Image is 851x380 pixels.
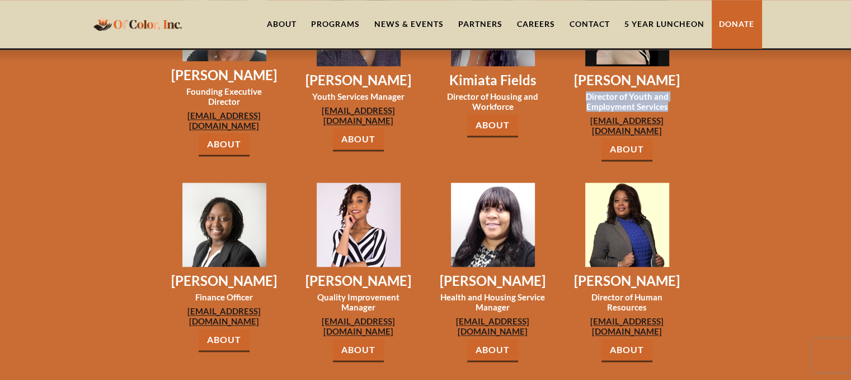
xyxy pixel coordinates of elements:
a: [EMAIL_ADDRESS][DOMAIN_NAME] [170,306,279,326]
a: About [333,128,384,151]
h3: [PERSON_NAME] [304,272,413,289]
h3: Founding Executive Director [170,86,279,106]
h3: Youth Services Manager [304,91,413,101]
a: About [199,329,250,352]
h3: Director of Youth and Employment Services [573,91,681,112]
h3: Kimiata Fields [439,72,547,89]
a: [EMAIL_ADDRESS][DOMAIN_NAME] [304,316,413,336]
h3: [PERSON_NAME] [439,272,547,289]
h3: [PERSON_NAME] [573,72,681,89]
div: Programs [311,18,360,30]
a: About [199,133,250,156]
a: [EMAIL_ADDRESS][DOMAIN_NAME] [304,105,413,126]
a: About [467,114,518,137]
h3: Director of Housing and Workforce [439,91,547,112]
a: About [601,138,652,161]
a: About [333,339,384,362]
a: home [90,11,185,37]
a: About [601,339,652,362]
h3: [PERSON_NAME] [170,67,279,84]
h3: Finance Officer [170,292,279,302]
a: About [467,339,518,362]
a: [EMAIL_ADDRESS][DOMAIN_NAME] [573,316,681,336]
h3: [PERSON_NAME] [573,272,681,289]
h3: Director of Human Resources [573,292,681,312]
h3: Health and Housing Service Manager [439,292,547,312]
a: [EMAIL_ADDRESS][DOMAIN_NAME] [439,316,547,336]
a: [EMAIL_ADDRESS][DOMAIN_NAME] [573,115,681,136]
h3: [PERSON_NAME] [170,272,279,289]
h3: [PERSON_NAME] [304,72,413,89]
h3: Quality Improvement Manager [304,292,413,312]
a: [EMAIL_ADDRESS][DOMAIN_NAME] [170,110,279,131]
